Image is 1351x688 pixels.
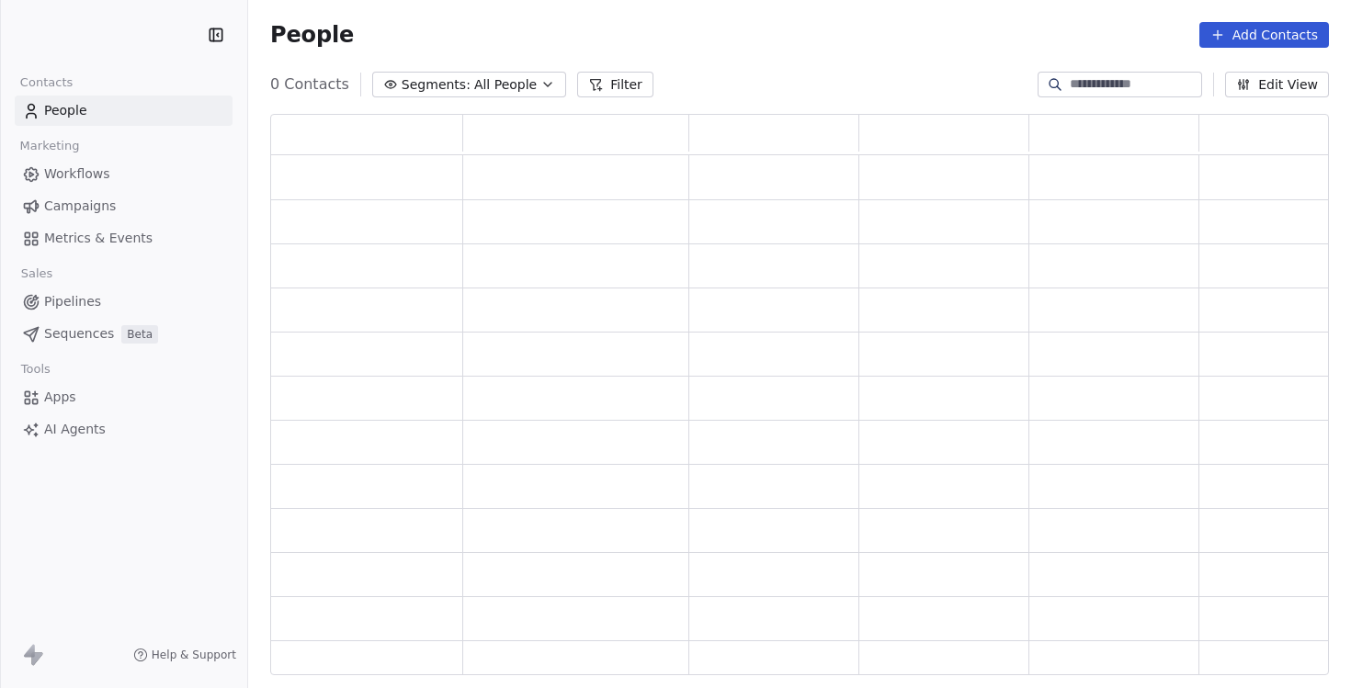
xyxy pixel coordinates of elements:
[1199,22,1329,48] button: Add Contacts
[152,648,236,662] span: Help & Support
[13,260,61,288] span: Sales
[133,648,236,662] a: Help & Support
[44,388,76,407] span: Apps
[474,75,537,95] span: All People
[44,101,87,120] span: People
[577,72,653,97] button: Filter
[12,132,87,160] span: Marketing
[44,164,110,184] span: Workflows
[270,73,349,96] span: 0 Contacts
[15,223,233,254] a: Metrics & Events
[15,382,233,412] a: Apps
[402,75,471,95] span: Segments:
[13,355,58,383] span: Tools
[15,414,233,445] a: AI Agents
[44,292,101,311] span: Pipelines
[44,197,116,216] span: Campaigns
[1225,72,1329,97] button: Edit View
[44,420,106,439] span: AI Agents
[15,191,233,221] a: Campaigns
[15,287,233,317] a: Pipelines
[44,324,114,344] span: Sequences
[15,319,233,349] a: SequencesBeta
[270,21,354,49] span: People
[15,96,233,126] a: People
[15,159,233,189] a: Workflows
[121,325,158,344] span: Beta
[44,229,153,248] span: Metrics & Events
[12,69,81,96] span: Contacts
